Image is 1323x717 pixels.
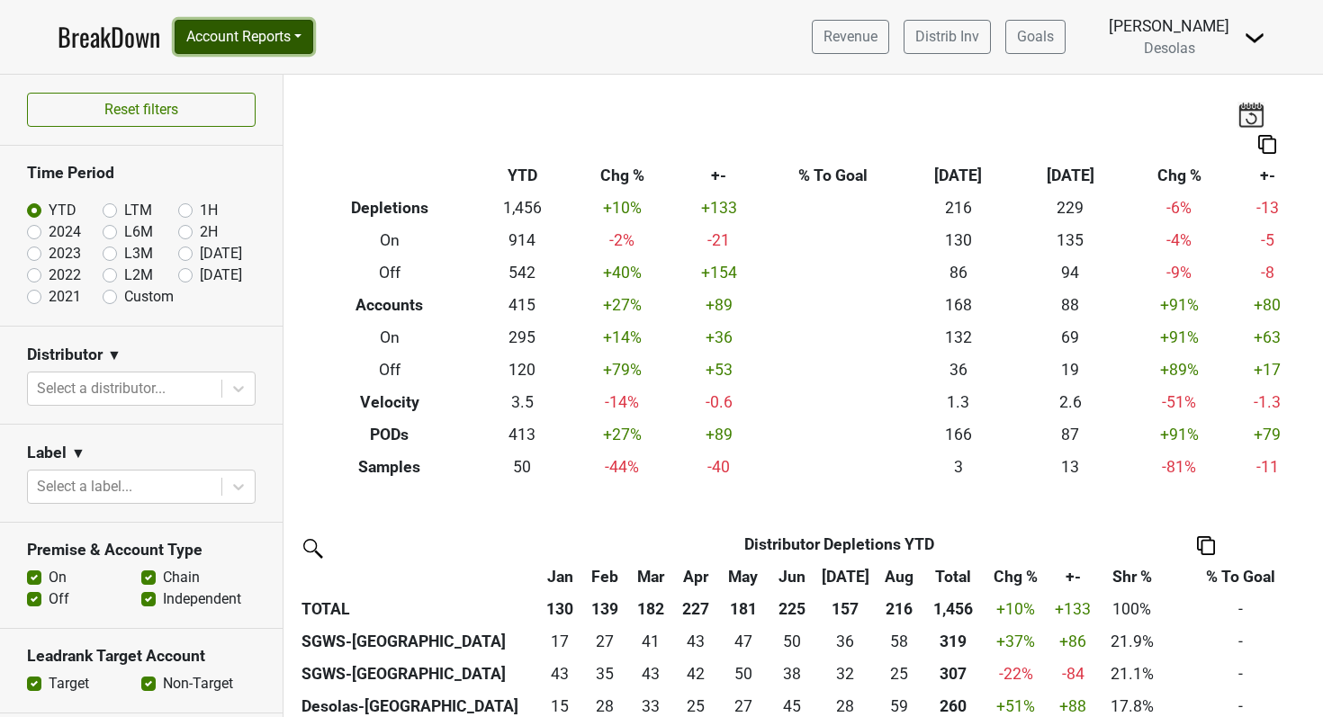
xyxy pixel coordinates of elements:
td: -13 [1232,193,1303,225]
th: Aug: activate to sort column ascending [876,560,924,593]
div: 36 [819,630,870,653]
th: SGWS-[GEOGRAPHIC_DATA] [297,658,537,690]
td: 168 [902,290,1014,322]
div: 319 [928,630,978,653]
th: SGWS-[GEOGRAPHIC_DATA] [297,625,537,658]
a: BreakDown [58,18,160,56]
div: 43 [542,662,578,686]
td: +10 % [570,193,675,225]
td: +89 [675,290,764,322]
td: +17 [1232,354,1303,386]
th: 319.167 [923,625,983,658]
th: Off [304,354,475,386]
label: LTM [124,200,152,221]
td: 2.6 [1014,386,1127,418]
h3: Leadrank Target Account [27,647,256,666]
h3: Premise & Account Type [27,541,256,560]
td: +154 [675,257,764,290]
th: PODs [304,418,475,451]
td: +40 % [570,257,675,290]
th: Apr: activate to sort column ascending [674,560,716,593]
th: Accounts [304,290,475,322]
label: Chain [163,567,200,588]
div: 25 [879,662,919,686]
td: 542 [475,257,570,290]
td: 87 [1014,418,1127,451]
td: -5 [1232,225,1303,257]
td: +27 % [570,418,675,451]
td: 42.99 [537,658,582,690]
th: Jun: activate to sort column ascending [769,560,815,593]
td: 135 [1014,225,1127,257]
th: Mar: activate to sort column ascending [627,560,675,593]
td: -51 % [1127,386,1232,418]
td: -14 % [570,386,675,418]
td: 50 [769,625,815,658]
th: [DATE] [902,160,1014,193]
label: On [49,567,67,588]
td: 1.3 [902,386,1014,418]
td: 27 [582,625,627,658]
span: ▼ [71,443,85,464]
td: 88 [1014,290,1127,322]
div: 50 [774,630,811,653]
th: 130 [537,593,582,625]
img: Copy to clipboard [1258,135,1276,154]
td: 36 [902,354,1014,386]
th: &nbsp;: activate to sort column ascending [297,560,537,593]
label: [DATE] [200,264,242,286]
div: 32 [819,662,870,686]
span: ▼ [107,345,121,366]
td: 216 [902,193,1014,225]
th: Shr %: activate to sort column ascending [1097,560,1166,593]
th: Distributor Depletions YTD [582,528,1097,560]
td: 50 [475,451,570,483]
label: Custom [124,286,174,308]
label: L2M [124,264,153,286]
td: 17 [537,625,582,658]
td: +91 % [1127,322,1232,354]
th: 216 [876,593,924,625]
h3: Time Period [27,164,256,183]
td: -21 [675,225,764,257]
td: +53 [675,354,764,386]
td: 3.5 [475,386,570,418]
th: Feb: activate to sort column ascending [582,560,627,593]
td: 914 [475,225,570,257]
th: On [304,225,475,257]
th: % To Goal: activate to sort column ascending [1166,560,1315,593]
td: 43.166 [627,658,675,690]
div: 307 [928,662,978,686]
th: Chg %: activate to sort column ascending [983,560,1049,593]
td: 130 [902,225,1014,257]
th: May: activate to sort column ascending [717,560,769,593]
td: -40 [675,451,764,483]
td: -44 % [570,451,675,483]
th: [DATE] [1014,160,1127,193]
a: Revenue [812,20,889,54]
td: 229 [1014,193,1127,225]
th: 225 [769,593,815,625]
td: 19 [1014,354,1127,386]
img: last_updated_date [1237,102,1264,127]
td: 3 [902,451,1014,483]
img: Copy to clipboard [1197,536,1215,555]
th: +- [675,160,764,193]
label: 2024 [49,221,81,243]
div: -84 [1054,662,1093,686]
label: 1H [200,200,218,221]
td: +27 % [570,290,675,322]
div: 50 [722,662,766,686]
td: 69 [1014,322,1127,354]
td: +80 [1232,290,1303,322]
td: 36.333 [815,625,876,658]
span: Desolas [1144,40,1195,57]
td: 413 [475,418,570,451]
th: Total: activate to sort column ascending [923,560,983,593]
div: +86 [1054,630,1093,653]
td: -22 % [983,658,1049,690]
td: -0.6 [675,386,764,418]
td: 100% [1097,593,1166,625]
div: 38 [774,662,811,686]
td: 38 [769,658,815,690]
